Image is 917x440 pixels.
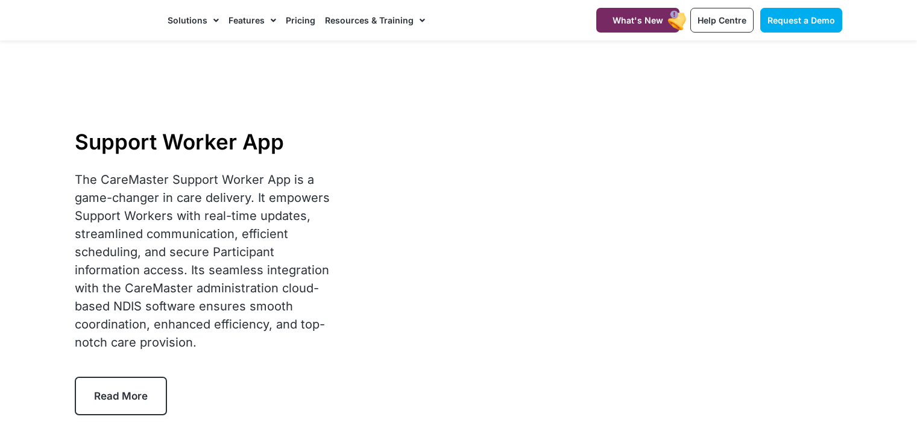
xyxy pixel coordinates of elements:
[613,15,663,25] span: What's New
[698,15,746,25] span: Help Centre
[690,8,754,33] a: Help Centre
[767,15,835,25] span: Request a Demo
[596,8,679,33] a: What's New
[760,8,842,33] a: Request a Demo
[94,390,148,402] span: Read More
[75,377,167,415] a: Read More
[75,171,336,351] div: The CareMaster Support Worker App is a game-changer in care delivery. It empowers Support Workers...
[75,129,336,154] h1: Support Worker App
[74,11,156,30] img: CareMaster Logo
